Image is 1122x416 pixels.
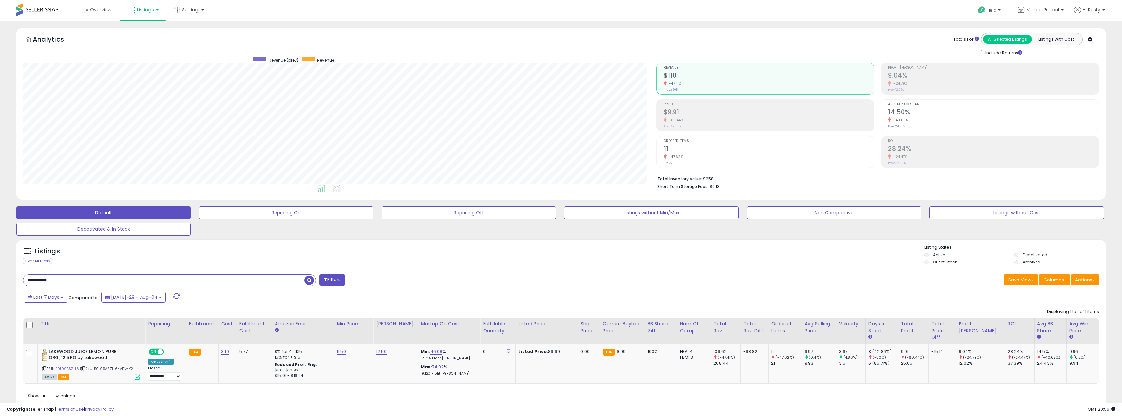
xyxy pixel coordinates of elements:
small: -47.62% [667,154,683,159]
button: Default [16,206,191,219]
div: Cost [221,320,234,327]
div: Days In Stock [868,320,895,334]
a: 46.08 [430,348,443,355]
div: 9.04% [959,349,1005,354]
span: ROI [888,139,1099,143]
b: Listed Price: [518,348,548,354]
div: Total Rev. [713,320,738,334]
div: 5.77 [239,349,267,354]
div: 3.67 [839,349,865,354]
span: Hi Resty [1083,7,1100,13]
small: Avg BB Share. [1037,334,1041,340]
div: 3 (42.86%) [868,349,898,354]
small: (0.4%) [809,355,821,360]
th: The percentage added to the cost of goods (COGS) that forms the calculator for Min & Max prices. [418,318,480,344]
small: -47.41% [667,81,682,86]
div: ROI [1008,320,1032,327]
div: 15% for > $15 [275,354,329,360]
div: 37.39% [1008,360,1034,366]
div: 9.93 [805,360,836,366]
i: Get Help [978,6,986,14]
div: Total Profit Diff. [931,320,953,341]
div: 25.05 [901,360,929,366]
a: 12.50 [376,348,387,355]
a: B0199ASZH6 [55,366,79,371]
div: Fulfillable Quantity [483,320,513,334]
div: Fulfillment [189,320,216,327]
div: Profit [PERSON_NAME] [959,320,1002,334]
span: 9.99 [617,348,626,354]
span: Overview [90,7,111,13]
div: Clear All Filters [23,258,52,264]
div: 9.94 [1069,360,1099,366]
button: Filters [319,274,345,286]
div: Num of Comp. [680,320,708,334]
small: (-40.65%) [1041,355,1060,360]
div: 11 [771,349,802,354]
small: (-60.44%) [905,355,924,360]
span: Help [987,8,996,13]
a: 74.92 [432,364,444,370]
span: $0.13 [710,183,720,190]
small: (-50%) [873,355,886,360]
span: | SKU: B0199ASZH6-VEN-K2 [80,366,133,371]
small: -24.79% [891,81,908,86]
label: Active [933,252,945,258]
small: Amazon Fees. [275,327,278,333]
small: (-47.62%) [775,355,794,360]
span: Revenue (prev) [269,57,298,63]
strong: Copyright [7,406,30,412]
div: FBA: 4 [680,349,706,354]
small: FBA [189,349,201,356]
span: Compared to: [68,295,99,301]
button: Deactivated & In Stock [16,223,191,236]
span: Revenue [664,66,874,70]
span: 2025-08-12 20:56 GMT [1088,406,1115,412]
div: Displaying 1 to 1 of 1 items [1047,309,1099,315]
span: Show: entries [28,393,75,399]
div: 3.5 [839,360,865,366]
span: Profit [PERSON_NAME] [888,66,1099,70]
a: Hi Resty [1074,7,1105,21]
div: 9.91 [901,349,929,354]
div: 8% for <= $15 [275,349,329,354]
h2: $9.91 [664,108,874,117]
label: Archived [1023,259,1040,265]
button: Actions [1071,274,1099,285]
small: (-47.41%) [718,355,735,360]
button: Listings With Cost [1032,35,1080,44]
p: Listing States: [924,244,1106,251]
span: Revenue [317,57,334,63]
img: 31TBhRBAhCL._SL40_.jpg [42,349,47,362]
b: Short Term Storage Fees: [657,184,709,189]
button: Save View [1004,274,1038,285]
small: FBA [603,349,615,356]
a: 11.50 [337,348,346,355]
div: Velocity [839,320,863,327]
small: Prev: $25.05 [664,124,681,128]
div: 14.5% [1037,349,1066,354]
h5: Listings [35,247,60,256]
div: Total Rev. Diff. [743,320,766,334]
a: Help [973,1,1007,21]
span: [DATE]-29 - Aug-04 [111,294,158,300]
button: [DATE]-29 - Aug-04 [101,292,166,303]
h2: 14.50% [888,108,1099,117]
div: $15.01 - $16.24 [275,373,329,379]
small: -60.44% [667,118,684,123]
small: Prev: 21 [664,161,674,165]
b: Reduced Prof. Rng. [275,362,317,367]
div: % [421,364,475,376]
div: Avg BB Share [1037,320,1064,334]
div: $9.99 [518,349,573,354]
div: -15.14 [931,349,951,354]
button: Repricing On [199,206,373,219]
div: 208.44 [713,360,740,366]
small: Prev: 37.39% [888,161,906,165]
div: Total Profit [901,320,926,334]
div: 21 [771,360,802,366]
p: 12.78% Profit [PERSON_NAME] [421,356,475,361]
p: 19.12% Profit [PERSON_NAME] [421,371,475,376]
div: 24.43% [1037,360,1066,366]
b: LAKEWOOD JUICE LEMON PURE ORG, 12.5 FO by Lakewood [49,349,128,362]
